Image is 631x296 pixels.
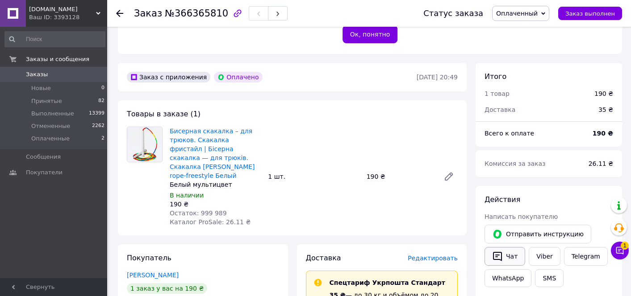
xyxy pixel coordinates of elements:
[165,8,228,19] span: №366365810
[127,110,201,118] span: Товары в заказе (1)
[170,210,227,217] span: Остаток: 999 989
[485,269,531,287] a: WhatsApp
[593,130,613,137] b: 190 ₴
[363,170,436,183] div: 190 ₴
[440,168,458,185] a: Редактировать
[535,269,564,287] button: SMS
[92,122,104,130] span: 2262
[98,97,104,105] span: 82
[621,242,629,250] span: 1
[31,135,70,143] span: Оплаченные
[31,110,74,118] span: Выполненные
[417,74,458,81] time: [DATE] 20:49
[558,7,622,20] button: Заказ выполнен
[485,72,506,81] span: Итого
[343,25,398,43] button: Ок, понятно
[589,160,613,167] span: 26.11 ₴
[101,135,104,143] span: 2
[31,84,51,92] span: Новые
[127,127,162,162] img: Бисерная скакалка – для трюков. Скакалка фристайл | Бісерна скакалка — для трюків. Скакалка фрист...
[31,97,62,105] span: Принятые
[485,195,520,204] span: Действия
[4,31,105,47] input: Поиск
[170,200,261,209] div: 190 ₴
[89,110,104,118] span: 13399
[408,255,458,262] span: Редактировать
[485,130,534,137] span: Всего к оплате
[170,127,255,179] a: Бисерная скакалка – для трюков. Скакалка фристайл | Бісерна скакалка — для трюків. Скакалка [PERS...
[485,90,510,97] span: 1 товар
[26,70,48,78] span: Заказы
[127,271,179,279] a: [PERSON_NAME]
[423,9,483,18] div: Статус заказа
[116,9,123,18] div: Вернуться назад
[31,122,70,130] span: Отмененные
[26,169,63,177] span: Покупатели
[170,218,251,226] span: Каталог ProSale: 26.11 ₴
[485,160,546,167] span: Комиссия за заказ
[594,89,613,98] div: 190 ₴
[496,10,538,17] span: Оплаченный
[485,225,591,243] button: Отправить инструкцию
[330,279,445,286] span: Спецтариф Укрпошта Стандарт
[264,170,363,183] div: 1 шт.
[26,153,61,161] span: Сообщения
[127,283,207,294] div: 1 заказ у вас на 190 ₴
[565,10,615,17] span: Заказ выполнен
[529,247,560,266] a: Viber
[127,72,210,82] div: Заказ с приложения
[485,213,558,220] span: Написать покупателю
[170,192,204,199] span: В наличии
[127,254,171,262] span: Покупатель
[485,106,515,113] span: Доставка
[134,8,162,19] span: Заказ
[29,5,96,13] span: Troli.shop
[611,242,629,259] button: Чат с покупателем1
[306,254,341,262] span: Доставка
[170,180,261,189] div: Белый мультицвет
[593,100,618,119] div: 35 ₴
[101,84,104,92] span: 0
[485,247,525,266] button: Чат
[214,72,262,82] div: Оплачено
[29,13,107,21] div: Ваш ID: 3393128
[26,55,89,63] span: Заказы и сообщения
[564,247,608,266] a: Telegram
